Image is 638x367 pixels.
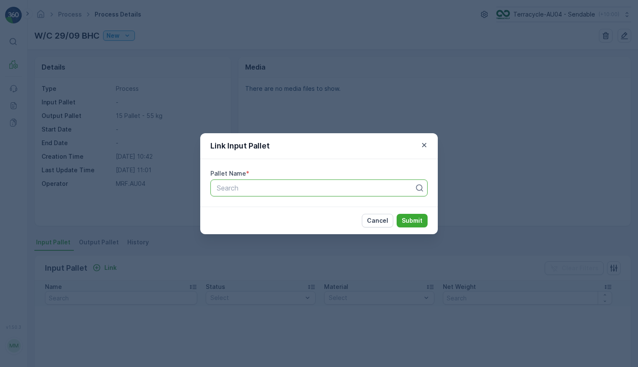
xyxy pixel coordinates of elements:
[210,170,246,177] label: Pallet Name
[397,214,428,227] button: Submit
[367,216,388,225] p: Cancel
[362,214,393,227] button: Cancel
[402,216,423,225] p: Submit
[217,183,414,193] p: Search
[210,140,270,152] p: Link Input Pallet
